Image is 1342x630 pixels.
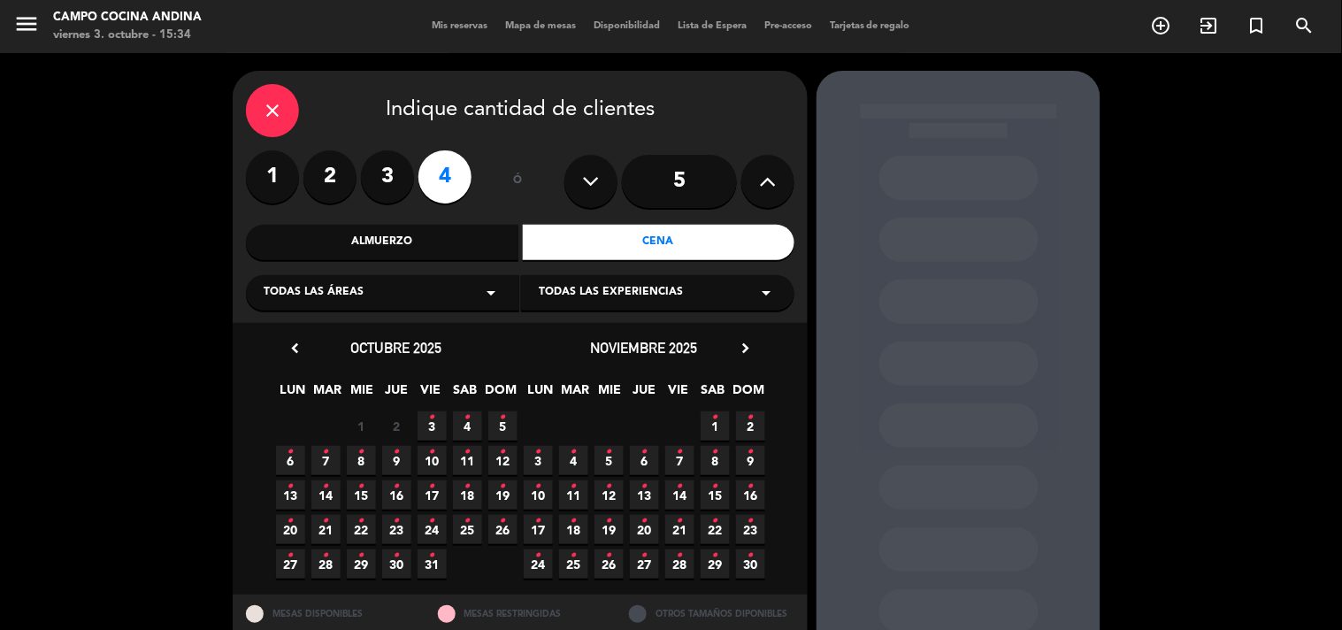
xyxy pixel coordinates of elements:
[347,446,376,475] span: 8
[500,403,506,432] i: •
[748,438,754,466] i: •
[323,507,329,535] i: •
[571,472,577,501] i: •
[347,480,376,510] span: 15
[311,480,341,510] span: 14
[641,542,648,570] i: •
[1246,15,1268,36] i: turned_in_not
[53,9,202,27] div: Campo Cocina Andina
[348,380,377,409] span: MIE
[701,411,730,441] span: 1
[279,380,308,409] span: LUN
[418,446,447,475] span: 10
[288,542,294,570] i: •
[323,542,329,570] i: •
[539,284,683,302] span: Todas las experiencias
[594,515,624,544] span: 19
[418,411,447,441] span: 3
[351,339,442,357] span: octubre 2025
[535,472,541,501] i: •
[594,549,624,579] span: 26
[303,150,357,204] label: 2
[677,507,683,535] i: •
[606,507,612,535] i: •
[276,446,305,475] span: 6
[665,549,694,579] span: 28
[288,438,294,466] i: •
[595,380,625,409] span: MIE
[748,507,754,535] i: •
[453,515,482,544] span: 25
[358,472,364,501] i: •
[712,438,718,466] i: •
[535,507,541,535] i: •
[453,411,482,441] span: 4
[464,472,471,501] i: •
[382,515,411,544] span: 23
[736,549,765,579] span: 30
[358,507,364,535] i: •
[677,542,683,570] i: •
[701,480,730,510] span: 15
[561,380,590,409] span: MAR
[276,480,305,510] span: 13
[1294,15,1315,36] i: search
[394,438,400,466] i: •
[429,438,435,466] i: •
[1199,15,1220,36] i: exit_to_app
[347,515,376,544] span: 22
[264,284,364,302] span: Todas las áreas
[262,100,283,121] i: close
[701,446,730,475] span: 8
[524,480,553,510] span: 10
[429,403,435,432] i: •
[323,438,329,466] i: •
[571,542,577,570] i: •
[486,380,515,409] span: DOM
[736,446,765,475] span: 9
[821,21,919,31] span: Tarjetas de regalo
[665,515,694,544] span: 21
[559,480,588,510] span: 11
[699,380,728,409] span: SAB
[559,549,588,579] span: 25
[630,549,659,579] span: 27
[712,472,718,501] i: •
[755,21,821,31] span: Pre-acceso
[496,21,585,31] span: Mapa de mesas
[712,542,718,570] i: •
[677,438,683,466] i: •
[594,446,624,475] span: 5
[665,446,694,475] span: 7
[394,542,400,570] i: •
[712,507,718,535] i: •
[606,542,612,570] i: •
[571,438,577,466] i: •
[524,446,553,475] span: 3
[669,21,755,31] span: Lista de Espera
[429,472,435,501] i: •
[382,549,411,579] span: 30
[500,507,506,535] i: •
[358,542,364,570] i: •
[736,515,765,544] span: 23
[559,446,588,475] span: 4
[500,438,506,466] i: •
[464,438,471,466] i: •
[523,225,795,260] div: Cena
[535,542,541,570] i: •
[606,438,612,466] i: •
[641,472,648,501] i: •
[429,507,435,535] i: •
[464,507,471,535] i: •
[382,480,411,510] span: 16
[606,472,612,501] i: •
[1151,15,1172,36] i: add_circle_outline
[13,11,40,37] i: menu
[394,472,400,501] i: •
[665,480,694,510] span: 14
[311,446,341,475] span: 7
[585,21,669,31] span: Disponibilidad
[664,380,694,409] span: VIE
[418,515,447,544] span: 24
